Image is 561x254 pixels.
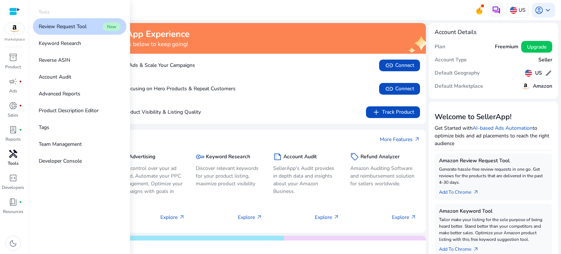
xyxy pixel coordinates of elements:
[8,160,19,167] p: Tools
[385,61,414,70] span: Connect
[9,101,18,110] span: donut_small
[129,154,155,160] h5: Advertising
[435,83,483,90] h5: Default Marketplace
[283,154,317,160] h5: Account Audit
[196,164,262,187] p: Discover relevant keywords for your product listing, maximize product visibility
[372,108,414,117] span: Track Product
[273,164,339,195] p: SellerApp's Audit provides in depth data and insights about your Amazon Business.
[5,23,24,34] img: amazon.svg
[385,84,414,93] span: Connect
[333,214,339,220] span: arrow_outward
[9,174,18,182] span: code_blocks
[525,69,532,77] img: us.svg
[19,201,22,204] span: fiber_manual_record
[196,152,205,161] span: key
[435,124,552,147] p: Get Started with to optimize bids and ad placements to reach the right audience
[51,85,236,92] p: Boost Sales by Focusing on Hero Products & Repeat Customers
[19,128,22,131] span: fiber_manual_record
[379,83,420,95] button: linkConnect
[19,104,22,107] span: fiber_manual_record
[238,213,262,221] p: Explore
[9,239,18,248] span: dark_mode
[8,112,18,118] p: Sales
[435,113,552,121] h3: Welcome to SellerApp!
[435,44,445,50] h5: Plan
[414,136,420,142] span: arrow_outward
[39,56,70,64] p: Reverse ASIN
[39,140,82,148] p: Team Management
[9,125,18,134] span: lab_profile
[39,90,80,98] p: Advanced Reports
[411,214,416,220] span: arrow_outward
[315,213,339,221] p: Explore
[439,158,548,164] h5: Amazon Review Request Tool
[9,149,18,158] span: handyman
[435,29,477,36] h4: Account Details
[543,6,552,15] span: keyboard_arrow_down
[473,125,533,132] a: AI-based Ads Automation
[39,107,99,114] p: Product Description Editor
[39,9,50,15] p: Tools
[385,84,394,93] span: link
[119,164,185,203] p: Take control over your ad spend, Automate your PPC Management, Optimize your campaigns with goals...
[360,154,400,160] h5: Refund Analyzer
[545,69,552,77] span: edit
[372,108,381,117] span: add
[39,73,71,81] p: Account Audit
[39,39,81,47] p: Keyword Research
[39,23,87,30] p: Review Request Tool
[538,57,552,63] h5: Seller
[533,83,552,90] h5: Amazon
[9,77,18,86] span: campaign
[495,44,518,50] h5: Freemium
[2,184,24,191] p: Developers
[439,166,548,186] p: Generate hassle-free review requests in one go. Get reviews for the products that are delivered i...
[256,214,262,220] span: arrow_outward
[4,37,25,42] p: Marketplace
[3,208,23,215] p: Resources
[179,214,185,220] span: arrow_outward
[439,208,548,215] h5: Amazon Keyword Tool
[439,216,548,243] p: Tailor make your listing for the sole purpose of being heard better. Stand better than your compe...
[521,41,552,53] button: Upgrade
[206,154,250,160] h5: Keyword Research
[473,246,479,252] span: arrow_outward
[510,7,517,14] img: us.svg
[439,186,485,196] a: Add To Chrome
[379,60,420,71] button: linkConnect
[380,136,420,143] a: More Featuresarrow_outward
[9,198,18,206] span: book_4
[392,213,416,221] p: Explore
[5,136,21,143] p: Reports
[160,213,185,221] p: Explore
[19,80,22,83] span: fiber_manual_record
[473,189,479,195] span: arrow_outward
[385,61,394,70] span: link
[5,64,21,70] p: Product
[535,70,542,76] h5: US
[103,22,121,31] span: New
[9,53,18,62] span: inventory_2
[535,6,543,15] span: account_circle
[435,70,480,76] h5: Default Geography
[521,82,530,91] img: amazon.svg
[519,4,526,16] p: US
[273,152,282,161] span: summarize
[527,43,546,51] span: Upgrade
[439,243,485,253] a: Add To Chrome
[366,106,420,118] button: addTrack Product
[435,57,467,63] h5: Account Type
[350,152,359,161] span: sell
[350,164,416,187] p: Amazon Auditing Software and reimbursement solution for sellers worldwide.
[39,157,82,165] p: Developer Console
[9,88,17,94] p: Ads
[39,124,49,131] p: Tags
